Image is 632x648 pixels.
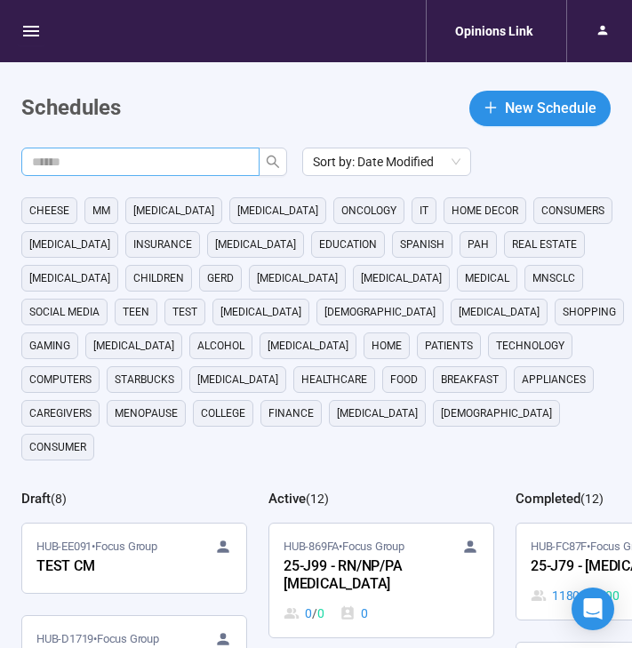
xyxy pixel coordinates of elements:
[29,269,110,287] span: [MEDICAL_DATA]
[29,337,70,355] span: gaming
[36,556,232,579] div: TEST CM
[115,371,174,388] span: starbucks
[268,404,314,422] span: finance
[441,371,499,388] span: breakfast
[266,155,280,169] span: search
[51,492,67,506] span: ( 8 )
[29,303,100,321] span: social media
[93,337,174,355] span: [MEDICAL_DATA]
[257,269,338,287] span: [MEDICAL_DATA]
[390,371,418,388] span: Food
[452,202,518,220] span: home decor
[21,491,51,507] h2: Draft
[29,404,92,422] span: caregivers
[220,303,301,321] span: [MEDICAL_DATA]
[459,303,540,321] span: [MEDICAL_DATA]
[572,588,614,630] div: Open Intercom Messenger
[313,148,460,175] span: Sort by: Date Modified
[197,371,278,388] span: [MEDICAL_DATA]
[133,202,214,220] span: [MEDICAL_DATA]
[441,404,552,422] span: [DEMOGRAPHIC_DATA]
[29,371,92,388] span: computers
[301,371,367,388] span: healthcare
[22,524,246,593] a: HUB-EE091•Focus GroupTEST CM
[372,337,402,355] span: home
[123,303,149,321] span: Teen
[484,100,498,115] span: plus
[36,538,157,556] span: HUB-EE091 • Focus Group
[496,337,564,355] span: technology
[465,269,509,287] span: medical
[563,303,616,321] span: shopping
[361,269,442,287] span: [MEDICAL_DATA]
[29,202,69,220] span: cheese
[207,269,234,287] span: GERD
[585,586,620,605] span: 16500
[259,148,287,176] button: search
[317,604,324,623] span: 0
[341,202,396,220] span: oncology
[324,303,436,321] span: [DEMOGRAPHIC_DATA]
[92,202,110,220] span: MM
[444,14,543,48] div: Opinions Link
[505,97,596,119] span: New Schedule
[29,438,86,456] span: consumer
[512,236,577,253] span: real estate
[133,269,184,287] span: children
[532,269,575,287] span: mnsclc
[340,604,368,623] div: 0
[133,236,192,253] span: Insurance
[400,236,444,253] span: Spanish
[522,371,586,388] span: appliances
[516,491,580,507] h2: Completed
[468,236,489,253] span: PAH
[36,630,159,648] span: HUB-D1719 • Focus Group
[284,604,324,623] div: 0
[29,236,110,253] span: [MEDICAL_DATA]
[215,236,296,253] span: [MEDICAL_DATA]
[541,202,604,220] span: consumers
[337,404,418,422] span: [MEDICAL_DATA]
[172,303,197,321] span: Test
[268,337,348,355] span: [MEDICAL_DATA]
[580,586,585,605] span: /
[306,492,329,506] span: ( 12 )
[425,337,473,355] span: Patients
[237,202,318,220] span: [MEDICAL_DATA]
[268,491,306,507] h2: Active
[284,538,404,556] span: HUB-869FA • Focus Group
[115,404,178,422] span: menopause
[580,492,604,506] span: ( 12 )
[284,556,479,596] div: 25-J99 - RN/NP/PA [MEDICAL_DATA]
[197,337,244,355] span: alcohol
[420,202,428,220] span: it
[531,586,620,605] div: 1180
[469,91,611,126] button: plusNew Schedule
[201,404,245,422] span: college
[312,604,317,623] span: /
[319,236,377,253] span: education
[269,524,493,637] a: HUB-869FA•Focus Group25-J99 - RN/NP/PA [MEDICAL_DATA]0 / 00
[21,92,121,125] h1: Schedules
